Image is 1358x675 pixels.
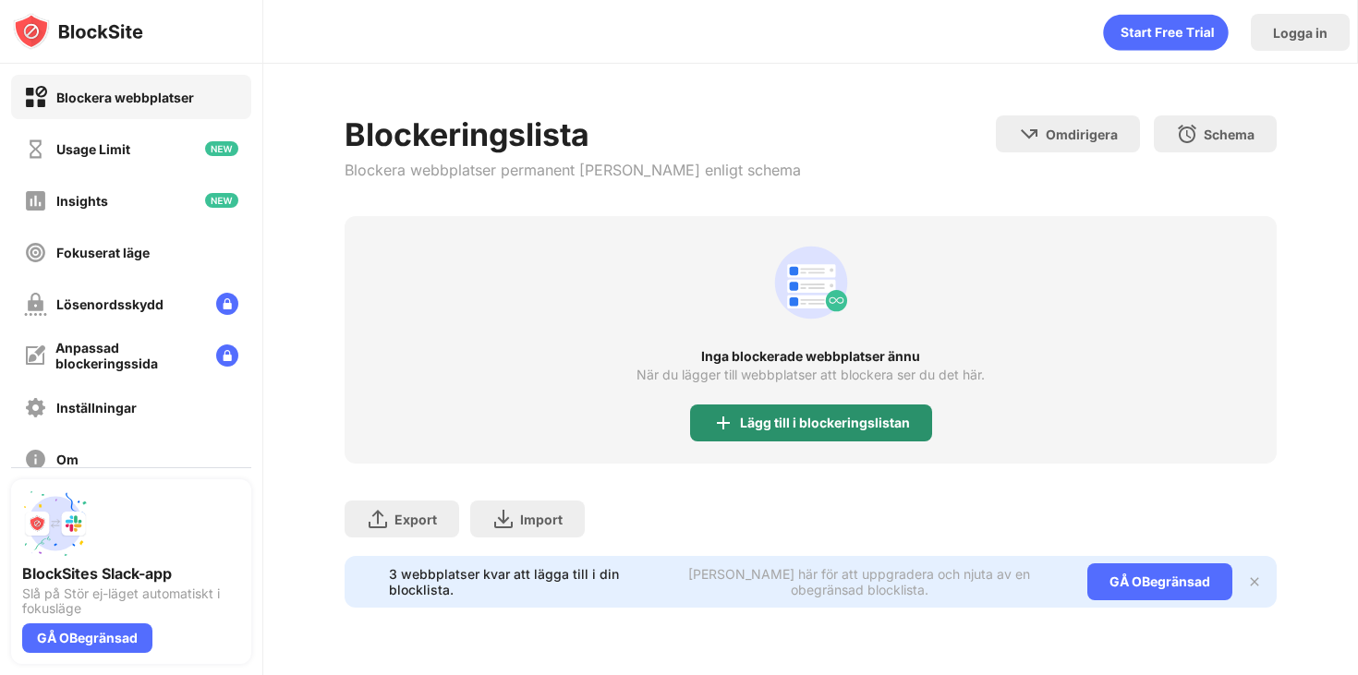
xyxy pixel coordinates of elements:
[1273,25,1328,41] div: Logga in
[1046,127,1118,142] div: Omdirigera
[24,293,47,316] img: password-protection-off.svg
[520,512,563,527] div: Import
[1247,574,1262,589] img: x-button.svg
[389,566,643,597] div: 3 webbplatser kvar att lägga till i din blocklista.
[56,90,194,105] div: Blockera webbplatser
[56,141,130,157] div: Usage Limit
[13,13,143,50] img: logo-blocksite.svg
[205,193,238,208] img: new-icon.svg
[216,344,238,367] img: lock-menu.svg
[24,189,47,212] img: insights-off.svg
[24,344,46,367] img: customize-block-page-off.svg
[1103,14,1229,51] div: animation
[1204,127,1255,142] div: Schema
[345,349,1277,364] div: Inga blockerade webbplatser ännu
[24,86,47,109] img: block-on.svg
[56,245,150,260] div: Fokuserat läge
[22,490,89,557] img: push-slack.svg
[22,586,240,616] div: Slå på Stör ej-läget automatiskt i fokusläge
[22,564,240,583] div: BlockSites Slack-app
[56,193,108,209] div: Insights
[216,293,238,315] img: lock-menu.svg
[24,138,47,161] img: time-usage-off.svg
[56,452,79,467] div: Om
[56,400,137,416] div: Inställningar
[205,141,238,156] img: new-icon.svg
[24,396,47,419] img: settings-off.svg
[654,566,1065,597] div: [PERSON_NAME] här för att uppgradera och njuta av en obegränsad blocklista.
[767,238,855,327] div: animation
[22,623,152,653] div: GÅ OBegränsad
[55,340,201,371] div: Anpassad blockeringssida
[1087,563,1232,600] div: GÅ OBegränsad
[56,296,164,312] div: Lösenordsskydd
[394,512,437,527] div: Export
[637,368,985,382] div: När du lägger till webbplatser att blockera ser du det här.
[24,448,47,471] img: about-off.svg
[24,241,47,264] img: focus-off.svg
[345,115,801,153] div: Blockeringslista
[740,416,910,430] div: Lägg till i blockeringslistan
[345,161,801,179] div: Blockera webbplatser permanent [PERSON_NAME] enligt schema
